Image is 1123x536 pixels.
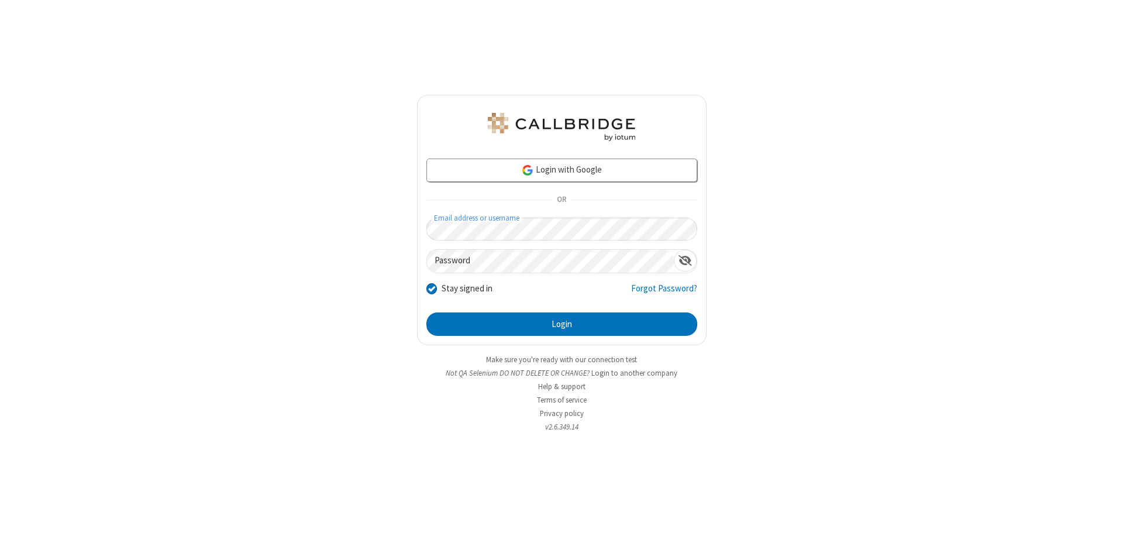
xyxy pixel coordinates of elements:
a: Help & support [538,382,585,391]
li: v2.6.349.14 [417,421,707,432]
a: Terms of service [537,395,587,405]
label: Stay signed in [442,282,492,296]
a: Make sure you're ready with our connection test [486,355,637,365]
li: Not QA Selenium DO NOT DELETE OR CHANGE? [417,367,707,379]
a: Forgot Password? [631,282,697,304]
img: QA Selenium DO NOT DELETE OR CHANGE [485,113,638,141]
input: Password [427,250,674,273]
img: google-icon.png [521,164,534,177]
button: Login to another company [591,367,677,379]
div: Show password [674,250,697,272]
a: Privacy policy [540,408,584,418]
button: Login [426,312,697,336]
span: OR [552,192,571,208]
a: Login with Google [426,159,697,182]
input: Email address or username [426,218,697,240]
